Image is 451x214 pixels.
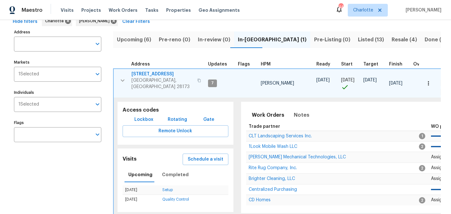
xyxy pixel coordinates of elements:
[93,70,102,79] button: Open
[249,144,297,149] span: 1Look Mobile Wash LLC
[316,78,330,82] span: [DATE]
[123,195,160,204] td: [DATE]
[353,7,373,13] span: Charlotte
[93,39,102,48] button: Open
[389,62,402,66] span: Finish
[128,127,223,135] span: Remote Unlock
[198,35,230,44] span: In-review (0)
[249,188,297,191] a: Centralized Purchasing
[201,116,217,124] span: Gate
[145,8,158,12] span: Tasks
[249,166,297,170] a: Rite Rug Company, Inc.
[168,116,187,124] span: Rotating
[316,62,330,66] span: Ready
[131,71,193,77] span: [STREET_ADDRESS]
[249,177,295,181] a: Brighter Cleaning, LLC
[131,62,150,66] span: Address
[389,62,408,66] div: Projected renovation finish date
[61,7,74,13] span: Visits
[199,7,240,13] span: Geo Assignments
[45,18,66,24] span: Charlotte
[14,121,101,125] label: Flags
[22,7,43,13] span: Maestro
[419,133,425,139] span: 1
[249,134,312,138] a: CLT Landscaping Services Inc.
[93,130,102,139] button: Open
[249,145,297,148] a: 1Look Mobile Wash LLC
[341,78,354,82] span: [DATE]
[14,60,101,64] label: Markets
[339,4,343,10] div: 44
[419,165,425,171] span: 2
[42,16,72,26] div: Charlotte
[413,62,430,66] span: Overall
[159,35,190,44] span: Pre-reno (0)
[162,171,189,179] span: Completed
[76,16,118,26] div: [PERSON_NAME]
[294,111,309,120] span: Notes
[13,18,37,26] span: Hide filters
[123,185,160,195] td: [DATE]
[79,18,112,24] span: [PERSON_NAME]
[252,111,284,120] span: Work Orders
[363,62,384,66] div: Target renovation project end date
[339,69,361,98] td: Project started on time
[249,124,280,129] span: Trade partner
[183,154,228,165] button: Schedule a visit
[249,155,346,159] a: [PERSON_NAME] Mechanical Technologies, LLC
[208,62,227,66] span: Updates
[120,16,152,28] button: Clear Filters
[419,197,425,204] span: 2
[162,188,173,192] a: Setup
[314,35,350,44] span: Pre-Listing (0)
[249,198,271,202] a: CD Homes
[123,156,137,162] h5: Visits
[199,114,219,126] button: Gate
[134,116,153,124] span: Lockbox
[117,35,151,44] span: Upcoming (6)
[132,114,156,126] button: Lockbox
[109,7,138,13] span: Work Orders
[188,155,223,163] span: Schedule a visit
[249,176,295,181] span: Brighter Cleaning, LLC
[392,35,417,44] span: Resale (4)
[238,62,250,66] span: Flags
[341,62,353,66] span: Start
[10,16,40,28] button: Hide filters
[419,143,425,150] span: 2
[123,125,228,137] button: Remote Unlock
[14,30,101,34] label: Address
[81,7,101,13] span: Projects
[18,102,39,107] span: 1 Selected
[209,80,216,86] span: 7
[166,7,191,13] span: Properties
[363,62,378,66] span: Target
[238,35,306,44] span: In-[GEOGRAPHIC_DATA] (1)
[93,100,102,109] button: Open
[261,62,271,66] span: HPM
[389,81,402,86] span: [DATE]
[162,197,189,201] a: Quality Control
[14,91,101,94] label: Individuals
[403,7,441,13] span: [PERSON_NAME]
[261,81,294,86] span: [PERSON_NAME]
[123,107,228,114] h5: Access codes
[358,35,384,44] span: Listed (13)
[122,18,150,26] span: Clear Filters
[165,114,190,126] button: Rotating
[341,62,358,66] div: Actual renovation start date
[131,77,193,90] span: [GEOGRAPHIC_DATA], [GEOGRAPHIC_DATA] 28173
[316,62,336,66] div: Earliest renovation start date (first business day after COE or Checkout)
[363,78,377,82] span: [DATE]
[413,62,435,66] div: Days past target finish date
[249,187,297,192] span: Centralized Purchasing
[128,171,152,179] span: Upcoming
[18,72,39,77] span: 1 Selected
